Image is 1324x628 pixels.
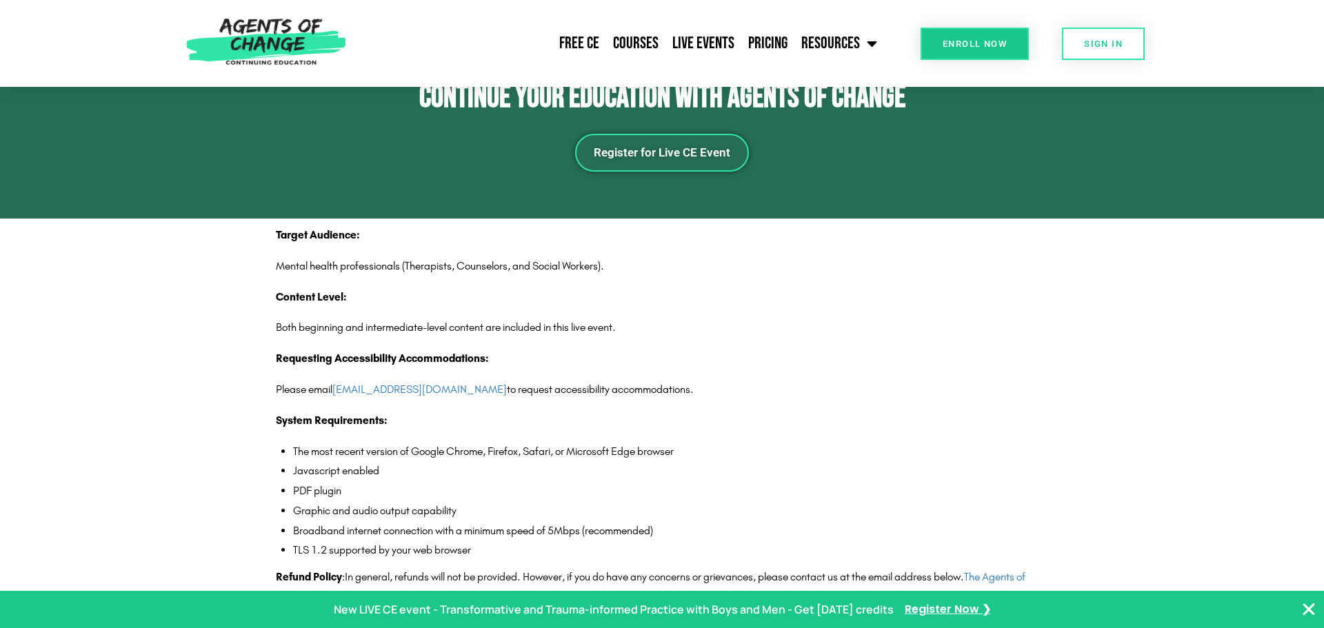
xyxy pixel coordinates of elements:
[741,26,794,61] a: Pricing
[1062,28,1145,60] a: SIGN IN
[905,600,991,620] a: Register Now ❯
[293,521,1048,541] li: Broadband internet connection with a minimum speed of 5Mbps (recommended)
[276,290,347,303] b: Content Level:
[552,26,606,61] a: Free CE
[293,442,1048,462] li: The most recent version of Google Chrome, Firefox, Safari, or Microsoft Edge browser
[276,414,388,427] b: System Requirements:
[332,383,507,396] a: [EMAIL_ADDRESS][DOMAIN_NAME]
[293,461,1048,481] li: Javascript enabled
[943,39,1007,48] span: Enroll Now
[575,134,749,172] a: Register for Live CE Event
[921,28,1029,60] a: Enroll Now
[353,26,884,61] nav: Menu
[276,228,360,241] b: Target Audience:
[665,26,741,61] a: Live Events
[606,26,665,61] a: Courses
[1301,601,1317,618] button: Close Banner
[293,481,1048,501] li: PDF plugin
[1084,39,1123,48] span: SIGN IN
[276,570,345,583] span: :
[794,26,884,61] a: Resources
[334,600,894,620] p: New LIVE CE event - Transformative and Trauma-informed Practice with Boys and Men - Get [DATE] cr...
[276,318,1048,338] p: Both beginning and intermediate-level content are included in this live event.
[276,380,1048,400] p: Please email to request accessibility accommodations.
[293,501,1048,521] li: Graphic and audio output capability
[276,256,1048,276] p: Mental health professionals (Therapists, Counselors, and Social Workers).
[276,567,1048,607] p: In general, refunds will not be provided. However, if you do have any concerns or grievances, ple...
[594,147,730,159] span: Register for Live CE Event
[293,540,1048,560] li: TLS 1.2 supported by your web browser
[276,352,489,365] b: Requesting Accessibility Accommodations:
[276,82,1048,113] h2: Continue Your Education with Agents of Change
[276,570,342,583] b: Refund Policy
